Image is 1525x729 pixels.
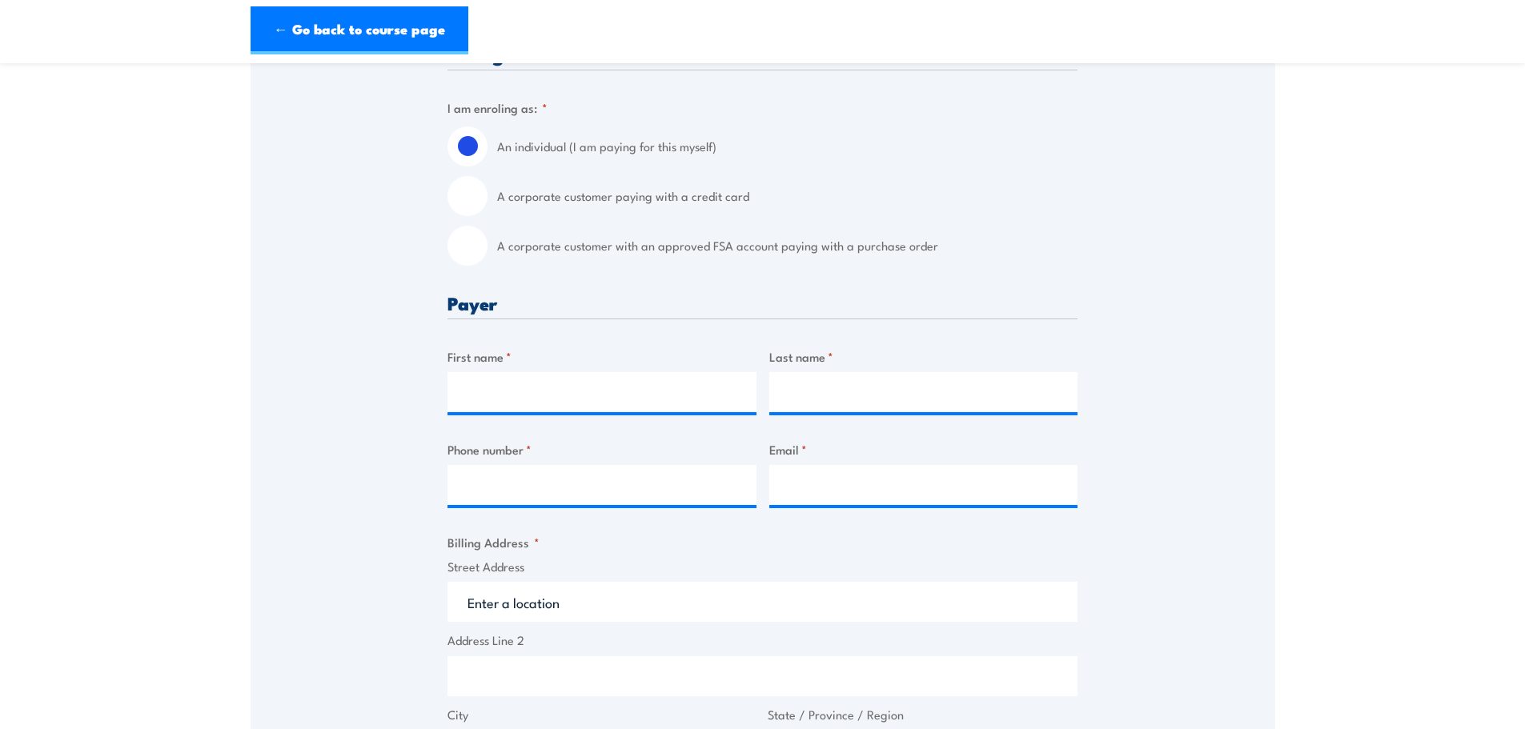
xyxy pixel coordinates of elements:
label: First name [447,347,756,366]
label: State / Province / Region [768,706,1078,724]
label: City [447,706,758,724]
label: Email [769,440,1078,459]
h3: Billing details [447,45,1078,63]
label: Last name [769,347,1078,366]
h3: Payer [447,294,1078,312]
input: Enter a location [447,582,1078,622]
a: ← Go back to course page [251,6,468,54]
label: A corporate customer paying with a credit card [497,176,1078,216]
label: Street Address [447,558,1078,576]
label: A corporate customer with an approved FSA account paying with a purchase order [497,226,1078,266]
label: Phone number [447,440,756,459]
label: An individual (I am paying for this myself) [497,126,1078,166]
legend: I am enroling as: [447,98,548,117]
legend: Billing Address [447,533,540,551]
label: Address Line 2 [447,631,1078,650]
